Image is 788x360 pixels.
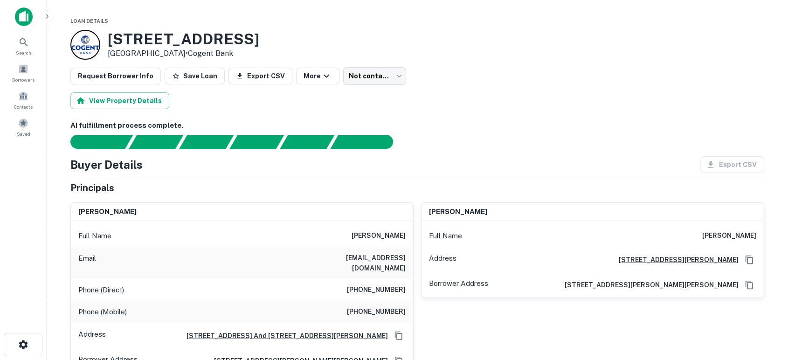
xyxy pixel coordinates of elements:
button: Request Borrower Info [70,68,161,84]
h6: [PERSON_NAME] [702,230,756,242]
span: Borrowers [12,76,35,83]
button: Copy Address [742,278,756,292]
img: capitalize-icon.png [15,7,33,26]
button: Copy Address [742,253,756,267]
p: Full Name [78,230,111,242]
a: [STREET_ADDRESS][PERSON_NAME][PERSON_NAME] [557,280,739,290]
a: Saved [3,114,44,139]
h6: [PHONE_NUMBER] [347,306,406,318]
a: [STREET_ADDRESS] And [STREET_ADDRESS][PERSON_NAME] [179,331,388,341]
p: Address [78,329,106,343]
button: View Property Details [70,92,169,109]
h5: Principals [70,181,114,195]
span: Saved [17,130,30,138]
h6: [PERSON_NAME] [429,207,487,217]
h6: [EMAIL_ADDRESS][DOMAIN_NAME] [294,253,406,273]
h4: Buyer Details [70,156,143,173]
p: Address [429,253,456,267]
h6: AI fulfillment process complete. [70,120,764,131]
button: More [296,68,339,84]
button: Export CSV [228,68,292,84]
span: Contacts [14,103,33,111]
p: [GEOGRAPHIC_DATA] • [108,48,259,59]
a: [STREET_ADDRESS][PERSON_NAME] [611,255,739,265]
p: Phone (Mobile) [78,306,127,318]
p: Phone (Direct) [78,284,124,296]
div: Your request is received and processing... [129,135,183,149]
div: Principals found, still searching for contact information. This may take time... [280,135,334,149]
p: Full Name [429,230,462,242]
a: Search [3,33,44,58]
p: Borrower Address [429,278,488,292]
div: Not contacted [343,67,406,85]
span: Loan Details [70,18,108,24]
h6: [PHONE_NUMBER] [347,284,406,296]
div: Sending borrower request to AI... [59,135,129,149]
span: Search [16,49,31,56]
button: Copy Address [392,329,406,343]
div: Principals found, AI now looking for contact information... [229,135,284,149]
div: AI fulfillment process complete. [331,135,404,149]
a: Borrowers [3,60,44,85]
h3: [STREET_ADDRESS] [108,30,259,48]
div: Documents found, AI parsing details... [179,135,234,149]
a: Contacts [3,87,44,112]
h6: [PERSON_NAME] [78,207,137,217]
p: Email [78,253,96,273]
h6: [PERSON_NAME] [352,230,406,242]
a: Cogent Bank [188,49,233,58]
iframe: Chat Widget [741,285,788,330]
button: Save Loan [165,68,225,84]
